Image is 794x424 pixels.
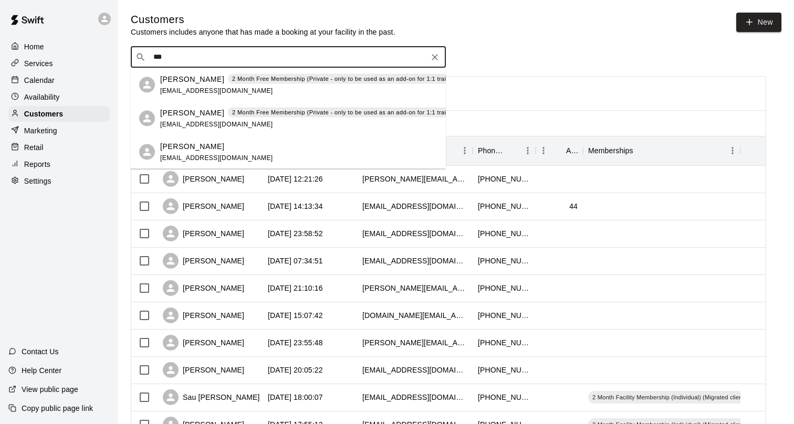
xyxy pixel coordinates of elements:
[268,310,323,321] div: 2025-10-08 15:07:42
[24,109,63,119] p: Customers
[362,283,467,293] div: assunta.rende@gmail.com
[478,201,530,211] div: +14169533331
[24,142,44,153] p: Retail
[8,156,110,172] a: Reports
[362,392,467,402] div: jo.tse.ho@gmail.com
[131,47,446,68] div: Search customers by name or email
[8,39,110,55] a: Home
[566,136,578,165] div: Age
[131,13,395,27] h5: Customers
[22,384,78,395] p: View public page
[362,201,467,211] div: burhan.ehsan@gmail.com
[457,143,473,158] button: Menu
[8,72,110,88] a: Calendar
[163,362,244,378] div: [PERSON_NAME]
[8,123,110,139] a: Marketing
[478,310,530,321] div: +16476856904
[163,335,244,351] div: [PERSON_NAME]
[24,92,60,102] p: Availability
[569,201,578,211] div: 44
[588,136,633,165] div: Memberships
[268,365,323,375] div: 2025-10-07 20:05:22
[362,256,467,266] div: adnan.icpmnambassador@gmail.com
[536,136,583,165] div: Age
[163,198,244,214] div: [PERSON_NAME]
[163,226,244,241] div: [PERSON_NAME]
[478,337,530,348] div: +14169992228
[588,393,754,401] span: 2 Month Facility Membership (Individual) (Migrated clients)
[8,56,110,71] a: Services
[163,280,244,296] div: [PERSON_NAME]
[139,144,155,160] div: Benjamin Livingston
[505,143,520,158] button: Sort
[478,174,530,184] div: +16472969364
[583,136,740,165] div: Memberships
[478,136,505,165] div: Phone Number
[232,75,460,83] p: 2 Month Free Membership (Private - only to be used as an add-on for 1:1 training)
[22,346,59,357] p: Contact Us
[473,136,536,165] div: Phone Number
[160,141,224,152] p: [PERSON_NAME]
[268,337,323,348] div: 2025-10-07 23:55:48
[163,389,260,405] div: Sau [PERSON_NAME]
[588,391,754,404] div: 2 Month Facility Membership (Individual) (Migrated clients)
[131,27,395,37] p: Customers includes anyone that has made a booking at your facility in the past.
[22,365,61,376] p: Help Center
[268,174,323,184] div: 2025-10-11 12:21:26
[551,143,566,158] button: Sort
[478,256,530,266] div: +14163057424
[163,171,244,187] div: [PERSON_NAME]
[536,143,551,158] button: Menu
[24,176,51,186] p: Settings
[357,136,473,165] div: Email
[478,283,530,293] div: +16472944046
[232,108,460,117] p: 2 Month Free Membership (Private - only to be used as an add-on for 1:1 training)
[362,337,467,348] div: inge.spindel@yahoo.com
[362,174,467,184] div: kevin.w.hay@gmail.com
[139,111,155,126] div: Matthew Kuang
[163,308,244,323] div: [PERSON_NAME]
[268,283,323,293] div: 2025-10-08 21:10:16
[268,392,323,402] div: 2025-10-07 18:00:07
[160,87,273,94] span: [EMAIL_ADDRESS][DOMAIN_NAME]
[633,143,648,158] button: Sort
[160,120,273,128] span: [EMAIL_ADDRESS][DOMAIN_NAME]
[160,73,224,84] p: [PERSON_NAME]
[139,77,155,93] div: Min Li
[362,228,467,239] div: michaelromano16@gmail.com
[160,107,224,118] p: [PERSON_NAME]
[268,201,323,211] div: 2025-10-10 14:13:34
[22,403,93,414] p: Copy public page link
[8,140,110,155] a: Retail
[8,173,110,189] a: Settings
[478,392,530,402] div: +14167251333
[736,13,781,32] a: New
[362,310,467,321] div: keung.li@gmail.com
[520,143,536,158] button: Menu
[427,50,442,65] button: Clear
[163,253,244,269] div: [PERSON_NAME]
[478,228,530,239] div: +16476789494
[24,159,50,169] p: Reports
[8,89,110,105] a: Availability
[268,228,323,239] div: 2025-10-09 23:58:52
[725,143,740,158] button: Menu
[268,256,323,266] div: 2025-10-09 07:34:51
[24,58,53,69] p: Services
[8,106,110,122] a: Customers
[24,75,55,86] p: Calendar
[24,125,57,136] p: Marketing
[160,154,273,161] span: [EMAIL_ADDRESS][DOMAIN_NAME]
[24,41,44,52] p: Home
[362,365,467,375] div: chergu007@gmail.com
[478,365,530,375] div: +16475222806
